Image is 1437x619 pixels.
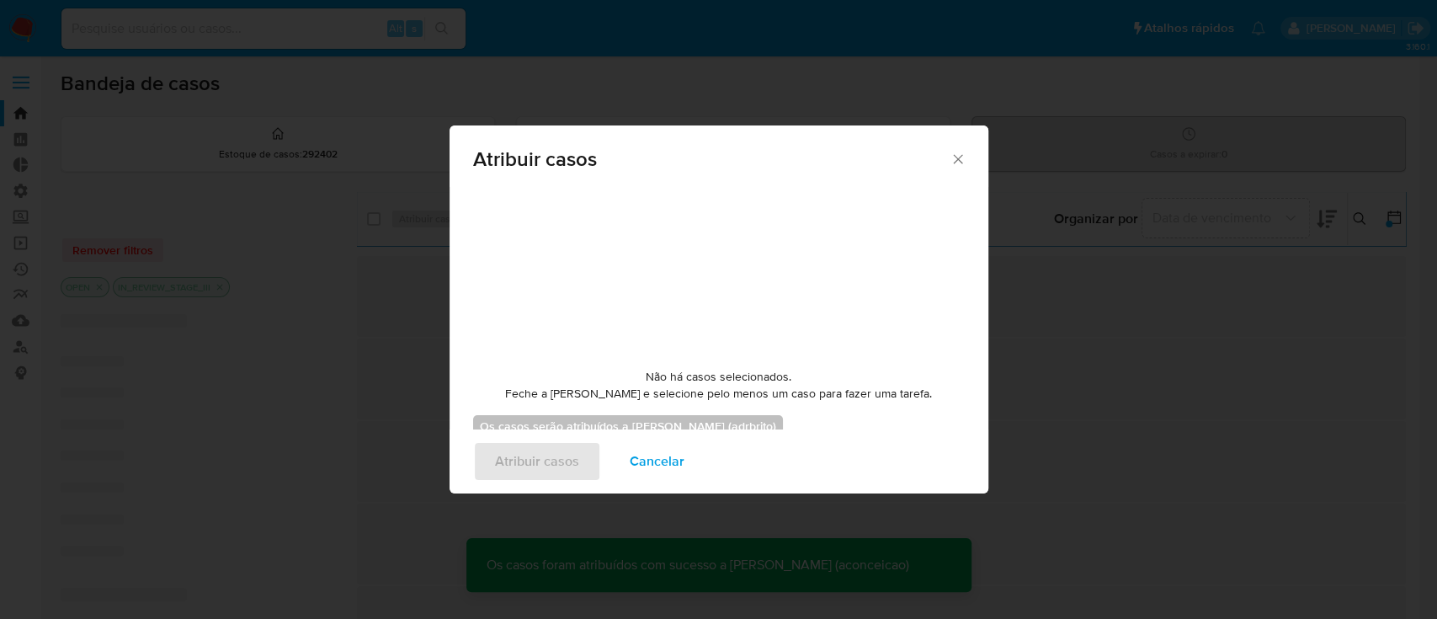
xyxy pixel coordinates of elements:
span: Não há casos selecionados. [646,369,791,386]
button: Cancelar [608,441,706,482]
span: Cancelar [630,443,684,480]
span: Feche a [PERSON_NAME] e selecione pelo menos um caso para fazer uma tarefa. [505,386,932,403]
b: Os casos serão atribuídos a [PERSON_NAME] (adrbrito) [480,418,776,435]
img: yH5BAEAAAAALAAAAAABAAEAAAIBRAA7 [593,187,845,355]
button: Fechar a janela [950,151,965,166]
div: assign-modal [450,125,988,494]
span: Atribuir casos [473,149,950,169]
